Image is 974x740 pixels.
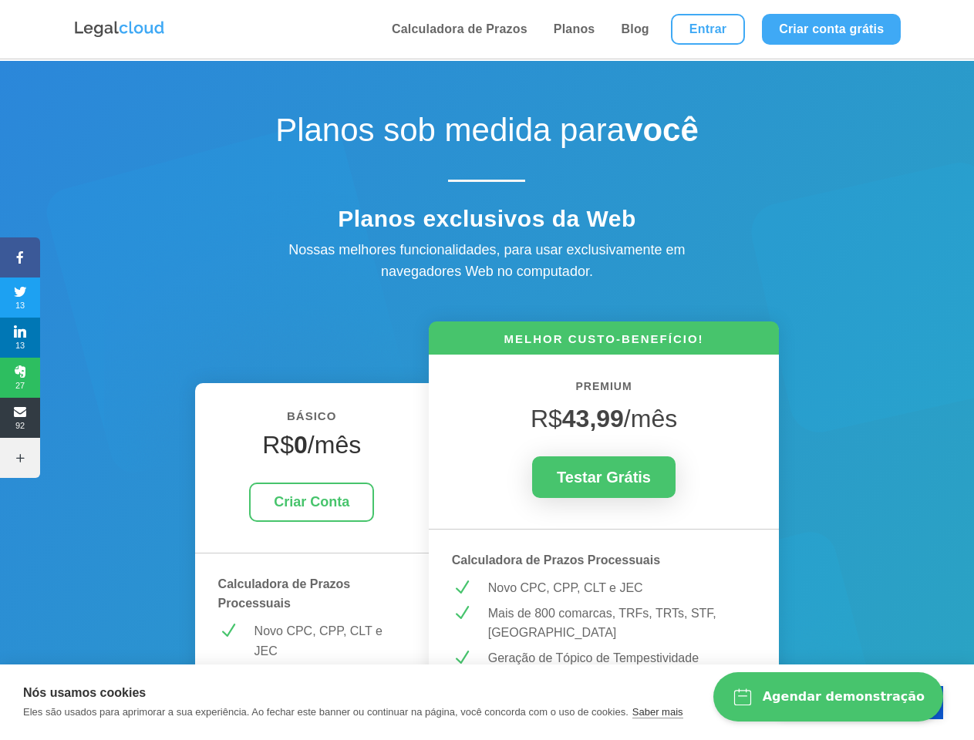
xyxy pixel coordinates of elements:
[488,578,757,598] p: Novo CPC, CPP, CLT e JEC
[249,483,374,522] a: Criar Conta
[562,405,624,432] strong: 43,99
[218,621,238,641] span: N
[452,553,660,567] strong: Calculadora de Prazos Processuais
[255,239,718,284] div: Nossas melhores funcionalidades, para usar exclusivamente em navegadores Web no computador.
[531,405,677,432] span: R$ /mês
[254,621,406,661] p: Novo CPC, CPP, CLT e JEC
[217,111,757,157] h1: Planos sob medida para
[23,686,146,699] strong: Nós usamos cookies
[532,456,676,498] a: Testar Grátis
[217,205,757,240] h4: Planos exclusivos da Web
[218,577,351,610] strong: Calculadora de Prazos Processuais
[294,431,308,459] strong: 0
[488,648,757,668] p: Geração de Tópico de Tempestividade
[452,378,757,404] h6: PREMIUM
[452,578,471,597] span: N
[218,430,406,467] h4: R$ /mês
[452,604,471,623] span: N
[23,706,629,718] p: Eles são usados para aprimorar a sua experiência. Ao fechar este banner ou continuar na página, v...
[73,19,166,39] img: Logo da Legalcloud
[625,112,699,148] strong: você
[632,706,683,718] a: Saber mais
[452,648,471,668] span: N
[488,604,757,643] p: Mais de 800 comarcas, TRFs, TRTs, STF, [GEOGRAPHIC_DATA]
[671,14,745,45] a: Entrar
[218,406,406,434] h6: BÁSICO
[762,14,901,45] a: Criar conta grátis
[429,331,780,355] h6: MELHOR CUSTO-BENEFÍCIO!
